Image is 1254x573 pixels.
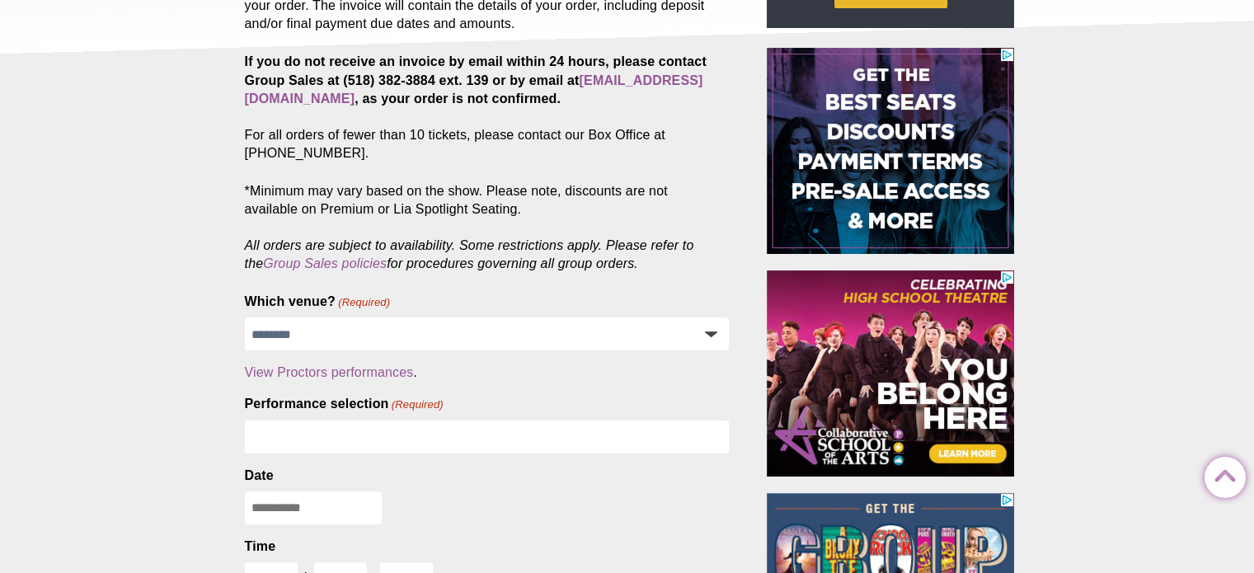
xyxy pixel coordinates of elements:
iframe: Advertisement [767,270,1014,477]
legend: Time [245,538,276,556]
strong: If you do not receive an invoice by email within 24 hours, please contact Group Sales at (518) 38... [245,54,707,105]
a: Group Sales policies [263,256,387,270]
label: Date [245,467,274,485]
span: (Required) [390,397,444,412]
a: Back to Top [1205,458,1238,491]
p: *Minimum may vary based on the show. Please note, discounts are not available on Premium or Lia S... [245,182,730,273]
a: View Proctors performances [245,365,414,379]
div: . [245,364,730,382]
a: [EMAIL_ADDRESS][DOMAIN_NAME] [245,73,703,106]
span: (Required) [337,295,391,310]
label: Which venue? [245,293,391,311]
label: Performance selection [245,395,444,413]
em: All orders are subject to availability. Some restrictions apply. Please refer to the for procedur... [245,238,694,270]
p: For all orders of fewer than 10 tickets, please contact our Box Office at [PHONE_NUMBER]. [245,53,730,162]
iframe: Advertisement [767,48,1014,254]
